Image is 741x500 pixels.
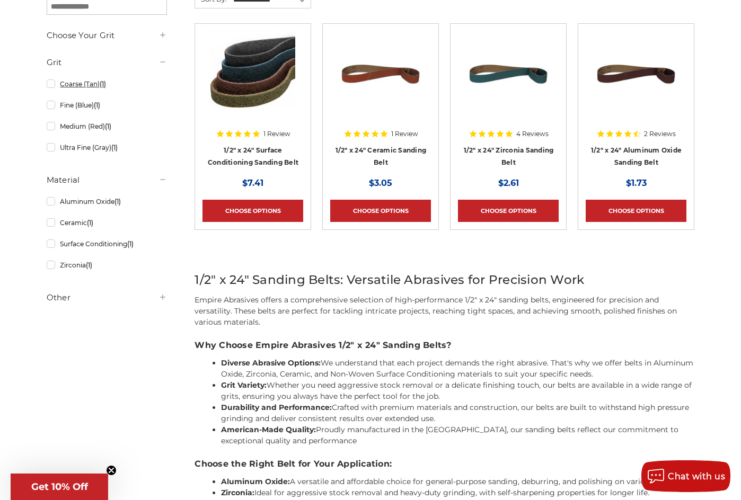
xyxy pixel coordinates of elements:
[464,146,554,166] a: 1/2" x 24" Zirconia Sanding Belt
[221,477,290,486] strong: Aluminum Oxide:
[202,200,303,222] a: Choose Options
[641,460,730,492] button: Chat with us
[330,200,431,222] a: Choose Options
[369,178,392,188] span: $3.05
[221,487,694,498] li: Ideal for aggressive stock removal and heavy-duty grinding, with self-sharpening properties for l...
[47,291,167,304] h5: Other
[591,146,682,166] a: 1/2" x 24" Aluminum Oxide Sanding Belt
[221,424,694,447] li: Proudly manufactured in the [GEOGRAPHIC_DATA], our sanding belts reflect our commitment to except...
[47,213,167,232] a: Ceramic
[516,131,549,137] span: 4 Reviews
[47,256,167,274] a: Zirconia
[210,31,295,116] img: Surface Conditioning Sanding Belts
[391,131,418,137] span: 1 Review
[263,131,290,137] span: 1 Review
[106,465,117,476] button: Close teaser
[195,294,694,328] p: Empire Abrasives offers a comprehensive selection of high-performance 1/2" x 24" sanding belts, e...
[111,144,118,151] span: (1)
[127,240,134,248] span: (1)
[668,471,725,481] span: Chat with us
[208,146,298,166] a: 1/2" x 24" Surface Conditioning Sanding Belt
[195,339,694,352] h3: Why Choose Empire Abrasives 1/2" x 24" Sanding Belts?
[47,96,167,114] a: Fine (Blue)
[105,122,111,130] span: (1)
[221,402,694,424] li: Crafted with premium materials and construction, our belts are built to withstand high pressure g...
[330,31,431,132] a: 1/2" x 24" Ceramic File Belt
[338,31,423,116] img: 1/2" x 24" Ceramic File Belt
[47,235,167,253] a: Surface Conditioning
[221,476,694,487] li: A versatile and affordable choice for general-purpose sanding, deburring, and polishing on variou...
[458,31,559,132] a: 1/2" x 24" Zirconia File Belt
[242,178,263,188] span: $7.41
[586,31,686,132] a: 1/2" x 24" Aluminum Oxide File Belt
[202,31,303,132] a: Surface Conditioning Sanding Belts
[221,488,254,497] strong: Zirconia:
[87,219,93,227] span: (1)
[47,29,167,42] h5: Choose Your Grit
[100,80,106,88] span: (1)
[195,271,694,289] h2: 1/2" x 24" Sanding Belts: Versatile Abrasives for Precision Work
[47,174,167,186] h5: Material
[336,146,427,166] a: 1/2" x 24" Ceramic Sanding Belt
[47,117,167,136] a: Medium (Red)
[11,474,108,500] div: Get 10% OffClose teaser
[31,481,88,493] span: Get 10% Off
[466,31,551,116] img: 1/2" x 24" Zirconia File Belt
[221,403,332,412] strong: Durability and Performance:
[221,358,321,368] strong: Diverse Abrasive Options:
[594,31,678,116] img: 1/2" x 24" Aluminum Oxide File Belt
[221,358,694,380] li: We understand that each project demands the right abrasive. That's why we offer belts in Aluminum...
[644,131,676,137] span: 2 Reviews
[47,192,167,211] a: Aluminum Oxide
[221,425,316,434] strong: American-Made Quality:
[458,200,559,222] a: Choose Options
[626,178,647,188] span: $1.73
[221,380,267,390] strong: Grit Variety:
[221,380,694,402] li: Whether you need aggressive stock removal or a delicate finishing touch, our belts are available ...
[47,75,167,93] a: Coarse (Tan)
[86,261,92,269] span: (1)
[586,200,686,222] a: Choose Options
[94,101,100,109] span: (1)
[47,138,167,157] a: Ultra Fine (Gray)
[114,198,121,206] span: (1)
[195,458,694,470] h3: Choose the Right Belt for Your Application:
[47,56,167,69] h5: Grit
[498,178,519,188] span: $2.61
